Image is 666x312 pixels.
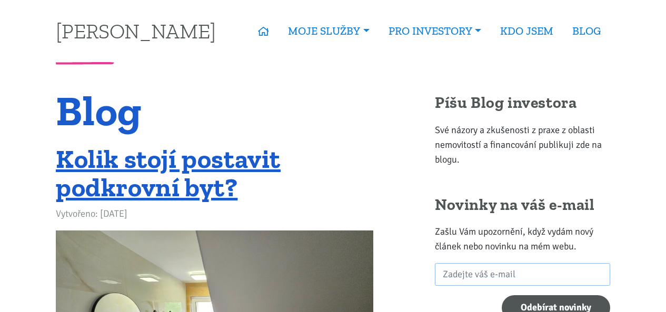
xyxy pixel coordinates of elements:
p: Zašlu Vám upozornění, když vydám nový článek nebo novinku na mém webu. [435,224,610,254]
div: Vytvořeno: [DATE] [56,206,373,221]
a: MOJE SLUŽBY [279,19,379,43]
h2: Píšu Blog investora [435,93,610,113]
a: BLOG [563,19,610,43]
a: [PERSON_NAME] [56,21,216,41]
a: KDO JSEM [491,19,563,43]
h1: Blog [56,93,373,128]
a: Kolik stojí postavit podkrovní byt? [56,143,281,203]
a: PRO INVESTORY [379,19,491,43]
p: Své názory a zkušenosti z praxe z oblasti nemovitostí a financování publikuji zde na blogu. [435,123,610,167]
input: Zadejte váš e-mail [435,263,610,286]
h2: Novinky na váš e-mail [435,195,610,215]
